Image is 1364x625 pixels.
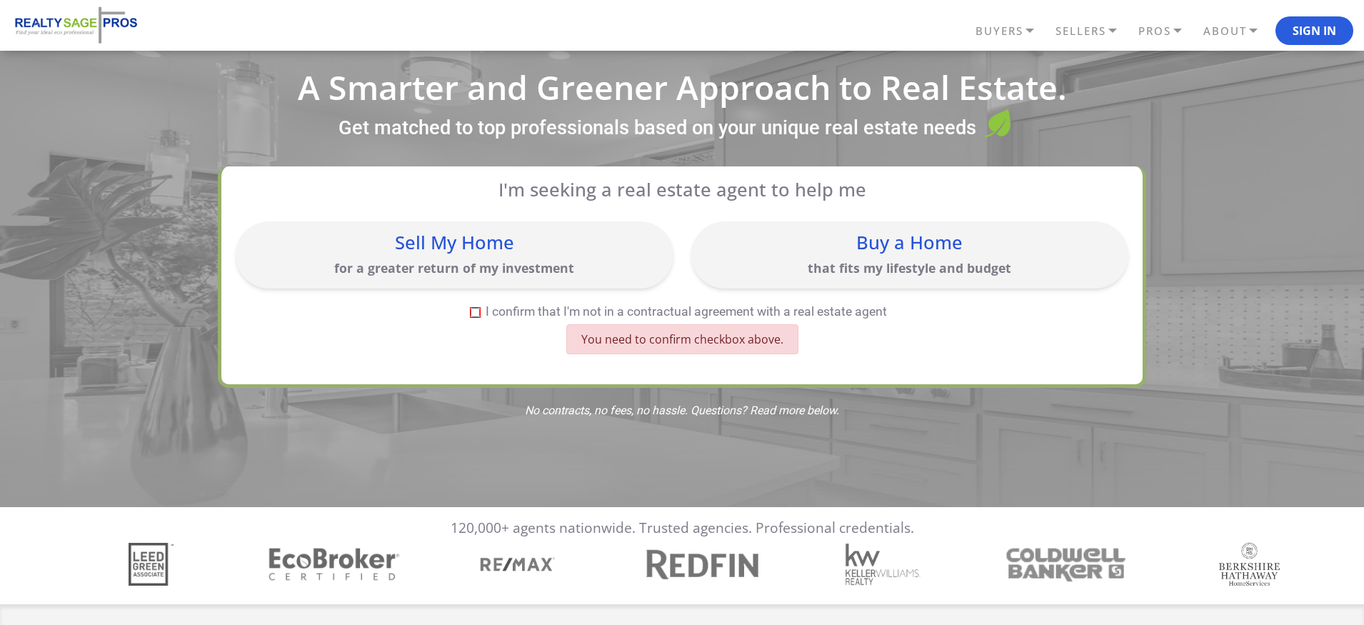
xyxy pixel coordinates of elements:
p: that fits my lifestyle and budget [698,259,1122,277]
span: No contracts, no fees, no hassle. Questions? Read more below. [218,405,1146,416]
img: REALTY SAGE PROS [11,6,139,45]
img: Sponsor Logo: Ecobroker [265,544,403,584]
img: Sponsor Logo: Coldwell Banker [1001,543,1132,586]
h1: A Smarter and Greener Approach to Real Estate. [218,71,1146,104]
div: 4 / 7 [645,543,766,586]
img: Sponsor Logo: Remax [479,543,556,586]
p: I'm seeking a real estate agent to help me [256,179,1108,201]
img: Sponsor Logo: Keller Williams Realty [845,543,921,586]
div: You need to confirm checkbox above. [566,324,798,354]
div: 6 / 7 [1011,543,1132,586]
div: 7 / 7 [1194,543,1315,586]
div: 5 / 7 [828,543,949,586]
div: 3 / 7 [461,543,583,586]
div: Buy a Home [698,234,1122,252]
div: 1 / 7 [96,543,217,586]
input: I confirm that I'm not in a contractual agreement with a real estate agent [471,308,480,317]
div: 2 / 7 [279,544,400,584]
img: Sponsor Logo: Berkshire Hathaway [1219,543,1280,586]
a: ABOUT [1200,19,1275,44]
a: PROS [1135,19,1200,44]
img: Sponsor Logo: Redfin [634,543,767,586]
a: SELLERS [1052,19,1135,44]
img: Sponsor Logo: Leed Green Associate [129,543,174,586]
p: for a greater return of my investment [243,259,666,277]
p: 120,000+ agents nationwide. Trusted agencies. Professional credentials. [451,519,914,536]
button: Sign In [1275,16,1353,45]
label: Get matched to top professionals based on your unique real estate needs [339,116,976,141]
label: I confirm that I'm not in a contractual agreement with a real estate agent [236,306,1121,319]
a: BUYERS [972,19,1052,44]
div: Sell My Home [243,234,666,252]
